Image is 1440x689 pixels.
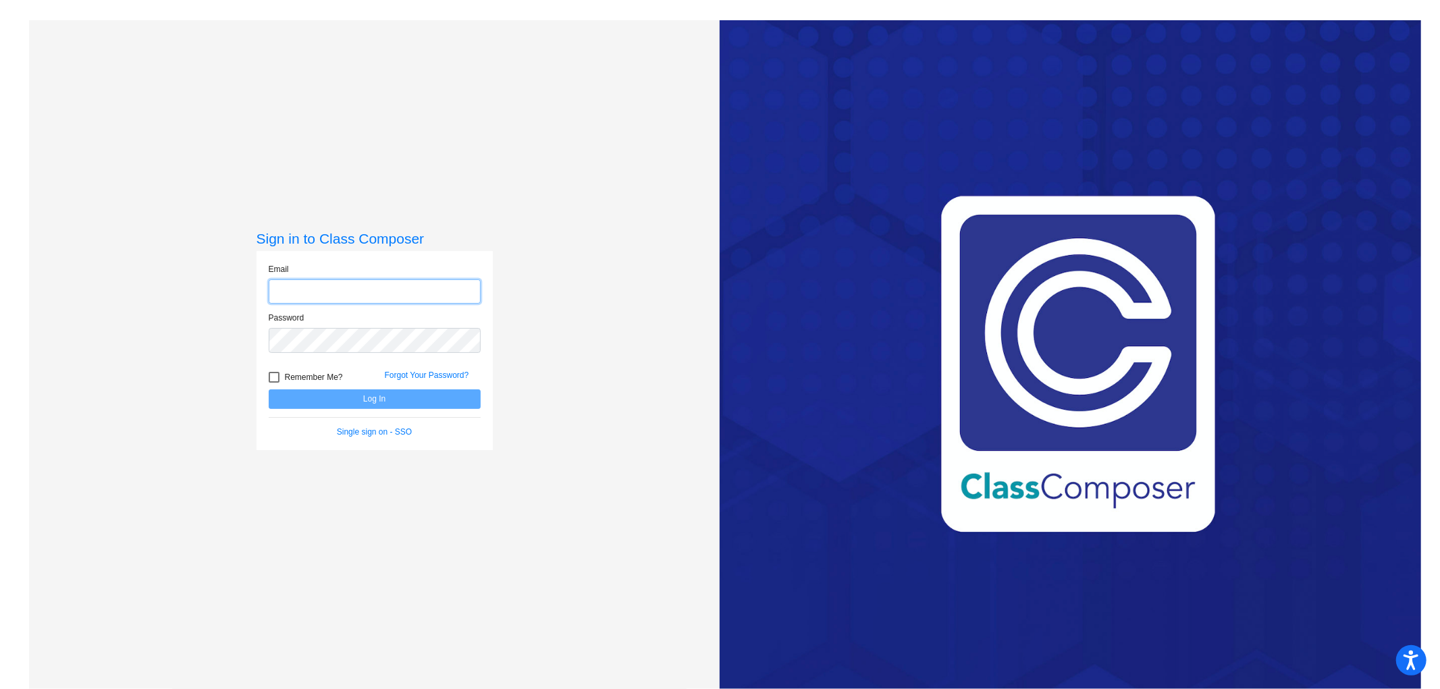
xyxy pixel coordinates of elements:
a: Single sign on - SSO [337,427,412,437]
span: Remember Me? [285,369,343,385]
button: Log In [269,389,481,409]
h3: Sign in to Class Composer [257,230,493,247]
label: Password [269,312,304,324]
label: Email [269,263,289,275]
a: Forgot Your Password? [385,370,469,380]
